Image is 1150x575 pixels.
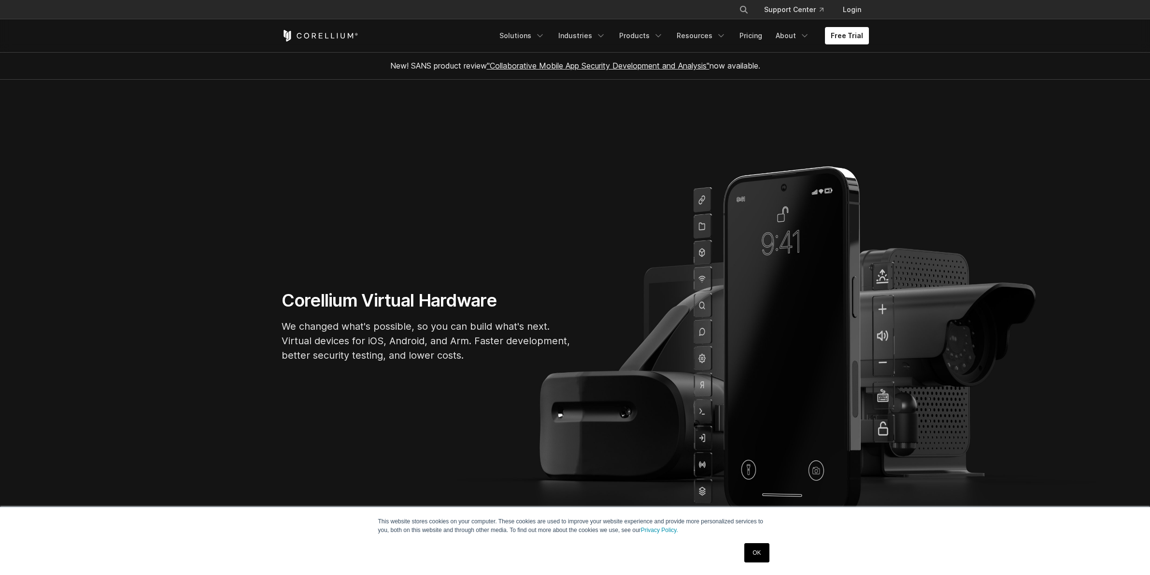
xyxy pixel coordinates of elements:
[282,319,571,363] p: We changed what's possible, so you can build what's next. Virtual devices for iOS, Android, and A...
[390,61,760,70] span: New! SANS product review now available.
[825,27,869,44] a: Free Trial
[756,1,831,18] a: Support Center
[671,27,732,44] a: Resources
[494,27,551,44] a: Solutions
[727,1,869,18] div: Navigation Menu
[613,27,669,44] a: Products
[553,27,611,44] a: Industries
[487,61,710,70] a: "Collaborative Mobile App Security Development and Analysis"
[494,27,869,44] div: Navigation Menu
[378,517,772,534] p: This website stores cookies on your computer. These cookies are used to improve your website expe...
[282,30,358,42] a: Corellium Home
[744,543,769,562] a: OK
[641,527,678,533] a: Privacy Policy.
[770,27,815,44] a: About
[734,27,768,44] a: Pricing
[282,290,571,311] h1: Corellium Virtual Hardware
[735,1,752,18] button: Search
[835,1,869,18] a: Login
